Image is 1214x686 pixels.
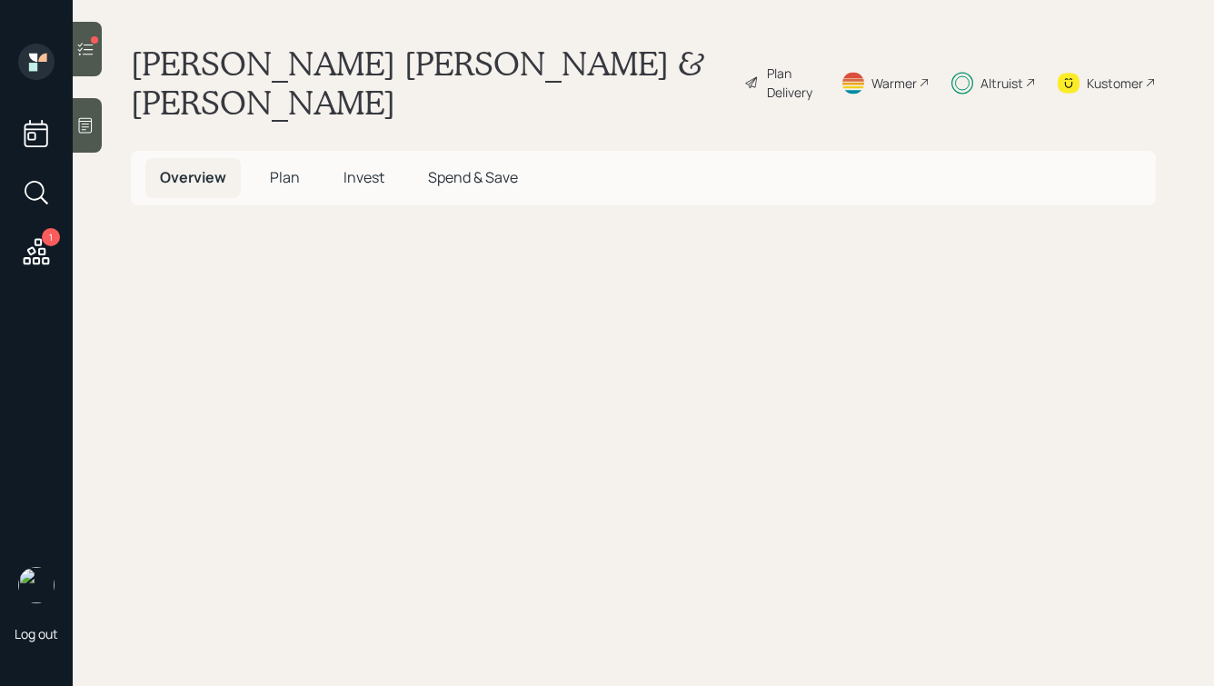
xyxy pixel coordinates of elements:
[1087,74,1143,93] div: Kustomer
[270,167,300,187] span: Plan
[160,167,226,187] span: Overview
[871,74,917,93] div: Warmer
[767,64,819,102] div: Plan Delivery
[131,44,730,122] h1: [PERSON_NAME] [PERSON_NAME] & [PERSON_NAME]
[15,625,58,642] div: Log out
[980,74,1023,93] div: Altruist
[343,167,384,187] span: Invest
[428,167,518,187] span: Spend & Save
[18,567,55,603] img: hunter_neumayer.jpg
[42,228,60,246] div: 1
